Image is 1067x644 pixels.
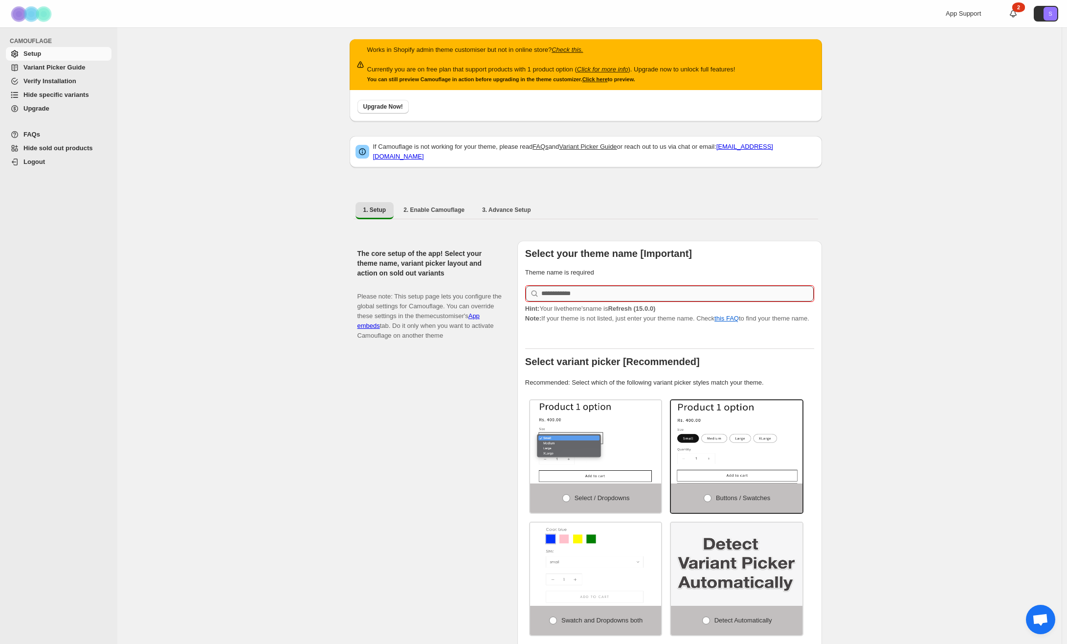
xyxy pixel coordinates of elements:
[561,617,643,624] span: Swatch and Dropdowns both
[6,61,111,74] a: Variant Picker Guide
[367,45,735,55] p: Works in Shopify admin theme customiser but not in online store?
[373,142,816,161] p: If Camouflage is not working for your theme, please read and or reach out to us via chat or email:
[23,91,89,98] span: Hide specific variants
[23,105,49,112] span: Upgrade
[559,143,617,150] a: Variant Picker Guide
[525,248,692,259] b: Select your theme name [Important]
[482,206,531,214] span: 3. Advance Setup
[6,102,111,115] a: Upgrade
[1026,605,1055,634] a: Chat öffnen
[367,65,735,74] p: Currently you are on free plan that support products with 1 product option ( ). Upgrade now to un...
[363,103,403,111] span: Upgrade Now!
[357,100,409,114] button: Upgrade Now!
[525,305,540,312] strong: Hint:
[946,10,981,17] span: App Support
[582,76,608,82] a: Click here
[525,305,656,312] span: Your live theme's name is
[671,400,802,483] img: Buttons / Swatches
[714,617,772,624] span: Detect Automatically
[575,494,630,502] span: Select / Dropdowns
[577,66,628,73] a: Click for more info
[533,143,549,150] a: FAQs
[525,378,814,388] p: Recommended: Select which of the following variant picker styles match your theme.
[23,64,85,71] span: Variant Picker Guide
[8,0,57,27] img: Camouflage
[6,88,111,102] a: Hide specific variants
[6,141,111,155] a: Hide sold out products
[608,305,655,312] strong: Refresh (15.0.0)
[530,400,662,483] img: Select / Dropdowns
[530,523,662,606] img: Swatch and Dropdowns both
[23,77,76,85] span: Verify Installation
[525,315,541,322] strong: Note:
[525,356,700,367] b: Select variant picker [Recommended]
[357,282,502,341] p: Please note: This setup page lets you configure the global settings for Camouflage. You can overr...
[403,206,465,214] span: 2. Enable Camouflage
[23,144,93,152] span: Hide sold out products
[525,304,814,323] p: If your theme is not listed, just enter your theme name. Check to find your theme name.
[6,155,111,169] a: Logout
[367,76,635,82] small: You can still preview Camouflage in action before upgrading in the theme customizer. to preview.
[357,249,502,278] h2: The core setup of the app! Select your theme name, variant picker layout and action on sold out v...
[1012,2,1025,12] div: 2
[1044,7,1057,21] span: Avatar with initials S
[714,315,739,322] a: this FAQ
[6,47,111,61] a: Setup
[6,74,111,88] a: Verify Installation
[23,131,40,138] span: FAQs
[716,494,770,502] span: Buttons / Swatches
[6,128,111,141] a: FAQs
[363,206,386,214] span: 1. Setup
[1034,6,1058,22] button: Avatar with initials S
[23,50,41,57] span: Setup
[10,37,112,45] span: CAMOUFLAGE
[1008,9,1018,19] a: 2
[671,523,802,606] img: Detect Automatically
[552,46,583,53] a: Check this.
[23,158,45,165] span: Logout
[525,268,814,277] p: Theme name is required
[1048,11,1052,17] text: S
